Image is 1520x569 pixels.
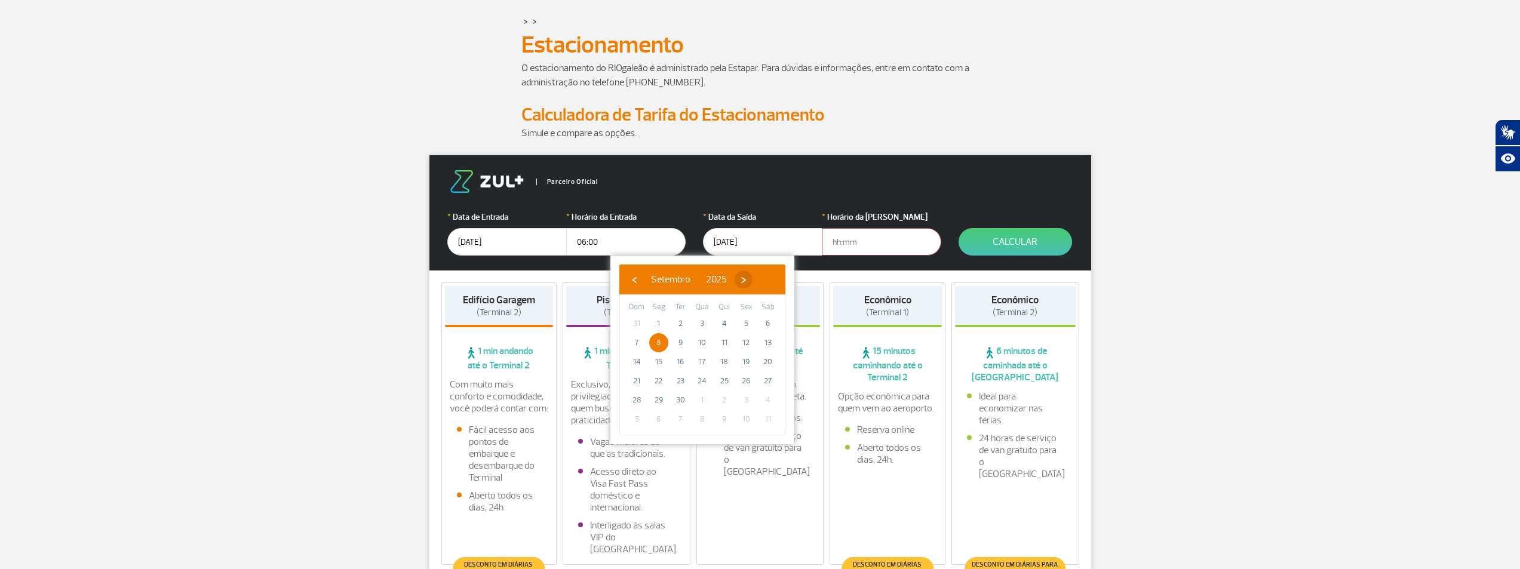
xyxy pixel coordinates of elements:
th: weekday [713,301,735,314]
h1: Estacionamento [521,35,999,55]
span: 6 [649,410,668,429]
input: hh:mm [566,228,686,256]
span: 2 [671,314,690,333]
span: 9 [715,410,734,429]
div: Plugin de acessibilidade da Hand Talk. [1495,119,1520,172]
span: 5 [736,314,756,333]
button: Setembro [643,270,698,288]
button: › [735,270,753,288]
strong: Econômico [864,294,911,306]
p: Opção econômica para quem vem ao aeroporto. [838,390,937,414]
span: 31 [627,314,646,333]
span: 12 [736,333,756,352]
input: dd/mm/aaaa [447,228,567,256]
span: (Terminal 2) [993,307,1037,318]
span: 1 [649,314,668,333]
strong: Edifício Garagem [463,294,535,306]
span: (Terminal 2) [604,307,649,318]
span: 19 [736,352,756,371]
strong: Econômico [991,294,1039,306]
button: Abrir tradutor de língua de sinais. [1495,119,1520,146]
bs-datepicker-navigation-view: ​ ​ ​ [625,272,753,284]
li: Interligado às salas VIP do [GEOGRAPHIC_DATA]. [578,519,675,555]
span: 10 [693,333,712,352]
span: 20 [759,352,778,371]
a: > [524,14,528,28]
p: Com muito mais conforto e comodidade, você poderá contar com: [450,379,549,414]
span: 28 [627,390,646,410]
span: 2025 [706,273,727,285]
span: (Terminal 2) [477,307,521,318]
span: 11 [759,410,778,429]
li: Vagas maiores do que as tradicionais. [578,436,675,460]
span: 8 [693,410,712,429]
span: 18 [715,352,734,371]
span: 7 [627,333,646,352]
label: Horário da Entrada [566,211,686,223]
h2: Calculadora de Tarifa do Estacionamento [521,104,999,126]
span: 27 [759,371,778,390]
label: Data da Saída [703,211,822,223]
li: 24 horas de serviço de van gratuito para o [GEOGRAPHIC_DATA] [712,430,809,478]
span: 9 [671,333,690,352]
span: 17 [693,352,712,371]
img: logo-zul.png [447,170,526,193]
label: Horário da [PERSON_NAME] [822,211,941,223]
button: Abrir recursos assistivos. [1495,146,1520,172]
span: 15 minutos caminhando até o Terminal 2 [833,345,942,383]
th: weekday [692,301,714,314]
span: 30 [671,390,690,410]
span: 8 [649,333,668,352]
th: weekday [626,301,648,314]
span: 26 [736,371,756,390]
span: 1 min andando até o Terminal 2 [566,345,687,371]
a: > [533,14,537,28]
span: 13 [759,333,778,352]
th: weekday [670,301,692,314]
li: Acesso direto ao Visa Fast Pass doméstico e internacional. [578,466,675,513]
span: 2 [715,390,734,410]
span: 11 [715,333,734,352]
p: Exclusivo, com localização privilegiada e ideal para quem busca conforto e praticidade. [571,379,682,426]
span: (Terminal 1) [866,307,909,318]
span: 25 [715,371,734,390]
p: O estacionamento do RIOgaleão é administrado pela Estapar. Para dúvidas e informações, entre em c... [521,61,999,90]
span: 23 [671,371,690,390]
li: Ideal para economizar nas férias [967,390,1064,426]
li: 24 horas de serviço de van gratuito para o [GEOGRAPHIC_DATA] [967,432,1064,480]
span: 29 [649,390,668,410]
span: 16 [671,352,690,371]
span: Parceiro Oficial [536,179,598,185]
span: 1 min andando até o Terminal 2 [445,345,554,371]
span: 4 [759,390,778,410]
span: 6 minutos de caminhada até o [GEOGRAPHIC_DATA] [955,345,1076,383]
th: weekday [648,301,670,314]
input: hh:mm [822,228,941,256]
button: Calcular [959,228,1072,256]
p: Simule e compare as opções. [521,126,999,140]
span: 14 [627,352,646,371]
span: 5 [627,410,646,429]
button: 2025 [698,270,735,288]
label: Data de Entrada [447,211,567,223]
span: 3 [736,390,756,410]
button: ‹ [625,270,643,288]
li: Aberto todos os dias, 24h [457,490,542,513]
li: Fácil acesso aos pontos de embarque e desembarque do Terminal [457,424,542,484]
span: 15 [649,352,668,371]
input: dd/mm/aaaa [703,228,822,256]
th: weekday [757,301,779,314]
span: 22 [649,371,668,390]
li: Reserva online [845,424,930,436]
span: 24 [693,371,712,390]
span: 10 [736,410,756,429]
span: 3 [693,314,712,333]
span: 4 [715,314,734,333]
li: Aberto todos os dias, 24h. [845,442,930,466]
th: weekday [735,301,757,314]
span: Setembro [651,273,690,285]
strong: Piso Premium [597,294,656,306]
span: 21 [627,371,646,390]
